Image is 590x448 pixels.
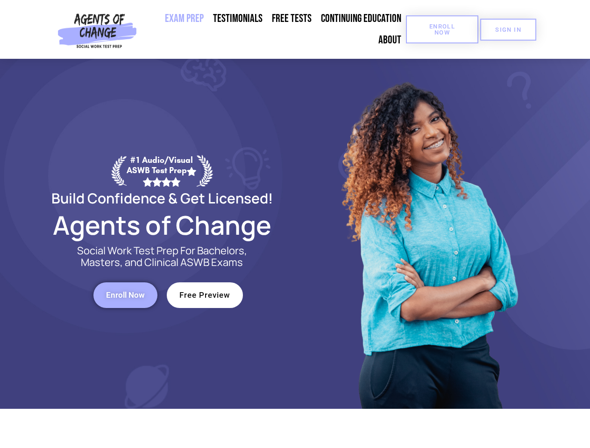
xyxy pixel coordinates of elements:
span: Enroll Now [421,23,463,35]
a: Free Tests [267,8,316,29]
h2: Agents of Change [29,214,295,236]
a: Enroll Now [406,15,478,43]
div: #1 Audio/Visual ASWB Test Prep [127,155,197,186]
a: Free Preview [167,282,243,308]
span: SIGN IN [495,27,521,33]
a: Enroll Now [93,282,157,308]
img: Website Image 1 (1) [335,59,522,409]
nav: Menu [141,8,406,51]
a: SIGN IN [480,19,536,41]
span: Free Preview [179,291,230,299]
h2: Build Confidence & Get Licensed! [29,191,295,205]
a: Continuing Education [316,8,406,29]
a: Exam Prep [160,8,208,29]
p: Social Work Test Prep For Bachelors, Masters, and Clinical ASWB Exams [66,245,258,268]
span: Enroll Now [106,291,145,299]
a: About [374,29,406,51]
a: Testimonials [208,8,267,29]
